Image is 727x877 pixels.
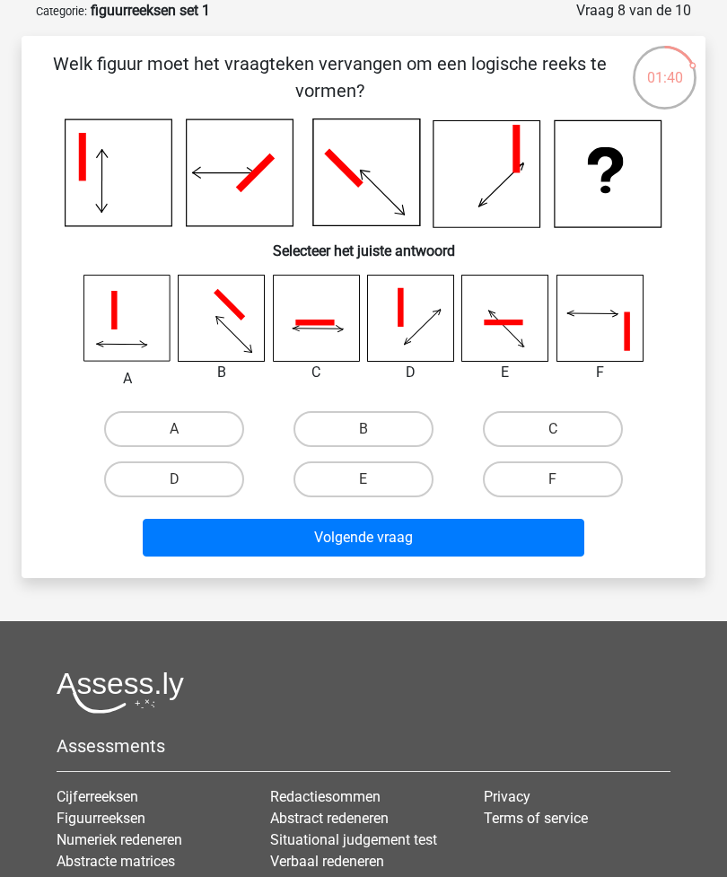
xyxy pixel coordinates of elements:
[104,411,244,447] label: A
[484,788,530,805] a: Privacy
[483,461,623,497] label: F
[259,362,373,383] div: C
[543,362,657,383] div: F
[354,362,468,383] div: D
[270,831,437,848] a: Situational judgement test
[57,853,175,870] a: Abstracte matrices
[104,461,244,497] label: D
[57,671,184,714] img: Assessly logo
[143,519,585,557] button: Volgende vraag
[270,853,384,870] a: Verbaal redeneren
[293,411,434,447] label: B
[70,368,184,390] div: A
[631,44,698,89] div: 01:40
[448,362,562,383] div: E
[36,4,87,18] small: Categorie:
[50,228,677,259] h6: Selecteer het juiste antwoord
[483,411,623,447] label: C
[57,788,138,805] a: Cijferreeksen
[57,810,145,827] a: Figuurreeksen
[270,788,381,805] a: Redactiesommen
[57,735,670,757] h5: Assessments
[293,461,434,497] label: E
[270,810,389,827] a: Abstract redeneren
[50,50,609,104] p: Welk figuur moet het vraagteken vervangen om een logische reeks te vormen?
[57,831,182,848] a: Numeriek redeneren
[484,810,588,827] a: Terms of service
[164,362,278,383] div: B
[91,2,210,19] strong: figuurreeksen set 1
